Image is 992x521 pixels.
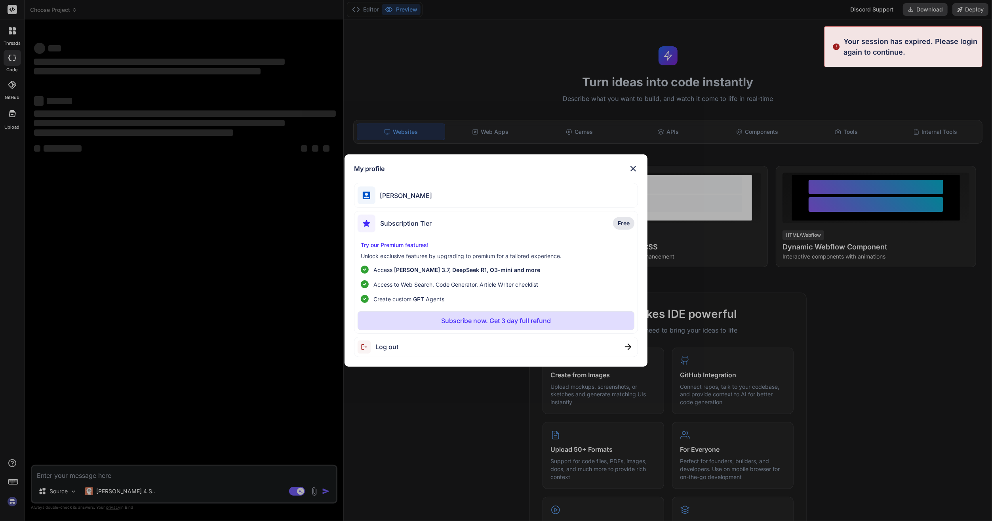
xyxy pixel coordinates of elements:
[361,252,631,260] p: Unlock exclusive features by upgrading to premium for a tailored experience.
[380,219,432,228] span: Subscription Tier
[358,215,375,232] img: subscription
[375,191,432,200] span: [PERSON_NAME]
[625,344,631,350] img: close
[843,36,977,57] p: Your session has expired. Please login again to continue.
[363,192,370,199] img: profile
[358,340,375,354] img: logout
[394,266,540,273] span: [PERSON_NAME] 3.7, DeepSeek R1, O3-mini and more
[373,295,444,303] span: Create custom GPT Agents
[361,295,369,303] img: checklist
[373,266,540,274] p: Access
[441,316,551,325] p: Subscribe now. Get 3 day full refund
[361,266,369,274] img: checklist
[361,280,369,288] img: checklist
[628,164,638,173] img: close
[375,342,398,352] span: Log out
[354,164,385,173] h1: My profile
[361,241,631,249] p: Try our Premium features!
[618,219,630,227] span: Free
[832,36,840,57] img: alert
[358,311,634,330] button: Subscribe now. Get 3 day full refund
[373,280,538,289] span: Access to Web Search, Code Generator, Article Writer checklist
